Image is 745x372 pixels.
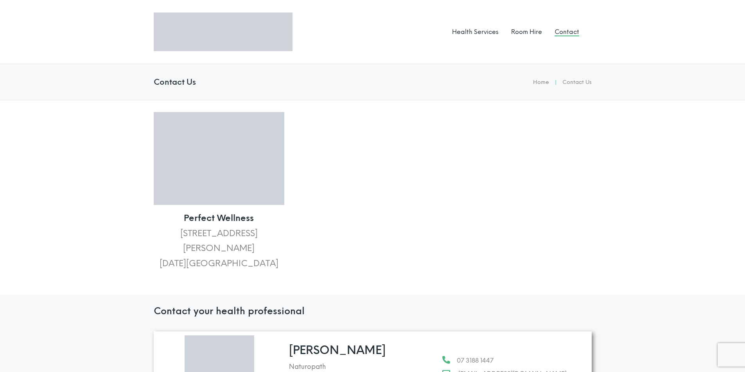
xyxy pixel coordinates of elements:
a: [PERSON_NAME] [289,343,386,357]
a: Home [533,79,549,85]
img: Logo Perfect Wellness 710x197 [154,12,293,51]
li: | [549,78,562,87]
a: Health Services [452,28,499,36]
a: Contact [555,28,579,36]
p: [STREET_ADDRESS][PERSON_NAME] [DATE][GEOGRAPHIC_DATA] [154,211,284,271]
h3: Contact your health professional [154,306,592,316]
li: Contact Us [562,78,592,87]
strong: Perfect Wellness [184,213,254,223]
img: Perfect Wellness Outside [154,112,284,205]
h5: Naturopath [289,363,434,370]
a: Room Hire [511,28,542,36]
iframe: Perfect Welness [292,112,590,252]
span: 07 3188 1447 [452,355,494,366]
h4: Contact Us [154,77,196,87]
